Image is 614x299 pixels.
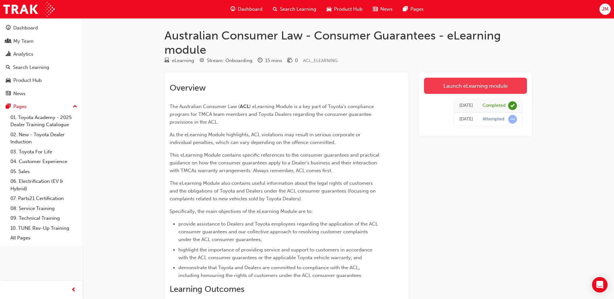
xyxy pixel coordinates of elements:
[13,50,33,58] div: Analytics
[508,115,517,124] span: learningRecordVerb_ATTEMPT-icon
[373,5,378,13] span: news-icon
[483,116,504,122] div: Attempted
[178,247,374,260] span: highlight the importance of providing service and support to customers in accordance with the ACL...
[199,57,252,65] div: Stream
[13,103,27,110] div: Pages
[3,101,80,113] button: Pages
[3,35,80,47] a: My Team
[178,265,363,278] span: demonstrate that Toyota and Dealers are committed to compliance with the ACL, including honouring...
[287,57,298,65] div: Price
[6,51,11,57] span: chart-icon
[164,28,532,57] h1: Australian Consumer Law - Consumer Guarantees - eLearning module
[240,104,249,109] span: ACL
[3,21,80,101] button: DashboardMy TeamAnalyticsSearch LearningProduct HubNews
[280,6,316,13] span: Search Learning
[8,233,80,243] a: All Pages
[13,38,34,45] div: My Team
[13,77,42,84] div: Product Hub
[380,6,393,13] span: News
[273,5,277,13] span: search-icon
[3,22,80,34] a: Dashboard
[172,57,194,64] div: eLearning
[6,39,11,44] span: people-icon
[6,78,11,83] span: car-icon
[602,6,608,13] span: JM
[13,24,38,32] div: Dashboard
[8,113,80,130] a: 01. Toyota Academy - 2025 Dealer Training Catalogue
[8,213,80,223] a: 09. Technical Training
[321,3,368,16] a: car-iconProduct Hub
[8,194,80,204] a: 07. Parts21 Certification
[410,6,424,13] span: Pages
[8,204,80,214] a: 08. Service Training
[73,103,77,111] span: up-icon
[3,74,80,86] a: Product Hub
[483,103,506,109] div: Completed
[287,58,292,64] span: money-icon
[8,167,80,177] a: 05. Sales
[303,58,338,63] span: Learning resource code
[268,3,321,16] a: search-iconSearch Learning
[170,132,362,145] span: As the eLearning Module highlights, ACL violations may result in serious corporate or individual ...
[8,157,80,167] a: 04. Customer Experience
[403,5,408,13] span: pages-icon
[8,147,80,157] a: 03. Toyota For Life
[170,208,313,214] span: Specifically, the main objectives of the eLearning Module are to:
[6,65,10,71] span: search-icon
[334,6,363,13] span: Product Hub
[170,83,206,93] span: Overview
[6,91,11,97] span: news-icon
[368,3,398,16] a: news-iconNews
[295,57,298,64] div: 0
[265,57,282,64] div: 15 mins
[592,277,608,293] div: Open Intercom Messenger
[207,57,252,64] div: Stream: Onboarding
[258,58,262,64] span: clock-icon
[13,90,26,97] div: News
[6,104,11,110] span: pages-icon
[459,102,473,109] div: Tue Dec 19 2023 09:49:51 GMT+1030 (Australian Central Daylight Time)
[170,284,244,294] span: Learning Outcomes
[170,104,375,125] span: ) eLearning Module is a key part of Toyota’s compliance program for TMCA team members and Toyota ...
[71,286,76,294] span: prev-icon
[508,101,517,110] span: learningRecordVerb_COMPLETE-icon
[3,2,55,17] img: Trak
[164,58,169,64] span: learningResourceType_ELEARNING-icon
[424,78,527,94] a: Launch eLearning module
[230,5,235,13] span: guage-icon
[225,3,268,16] a: guage-iconDashboard
[8,176,80,194] a: 06. Electrification (EV & Hybrid)
[599,4,611,15] button: JM
[398,3,429,16] a: pages-iconPages
[3,61,80,73] a: Search Learning
[6,25,11,31] span: guage-icon
[8,223,80,233] a: 10. TUNE Rev-Up Training
[164,57,194,65] div: Type
[258,57,282,65] div: Duration
[459,116,473,123] div: Tue Dec 19 2023 09:28:15 GMT+1030 (Australian Central Daylight Time)
[170,180,377,202] span: The eLearning Module also contains useful information about the legal rights of customers and the...
[8,130,80,147] a: 02. New - Toyota Dealer Induction
[327,5,331,13] span: car-icon
[3,88,80,100] a: News
[13,64,49,71] div: Search Learning
[199,58,204,64] span: target-icon
[170,104,240,109] span: The Australian Consumer Law (
[178,221,379,242] span: provide assistance to Dealers and Toyota employees regarding the application of the ACL consumer ...
[3,48,80,60] a: Analytics
[170,152,381,173] span: This eLearning Module contains specific references to the consumer guarantees and practical guida...
[238,6,262,13] span: Dashboard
